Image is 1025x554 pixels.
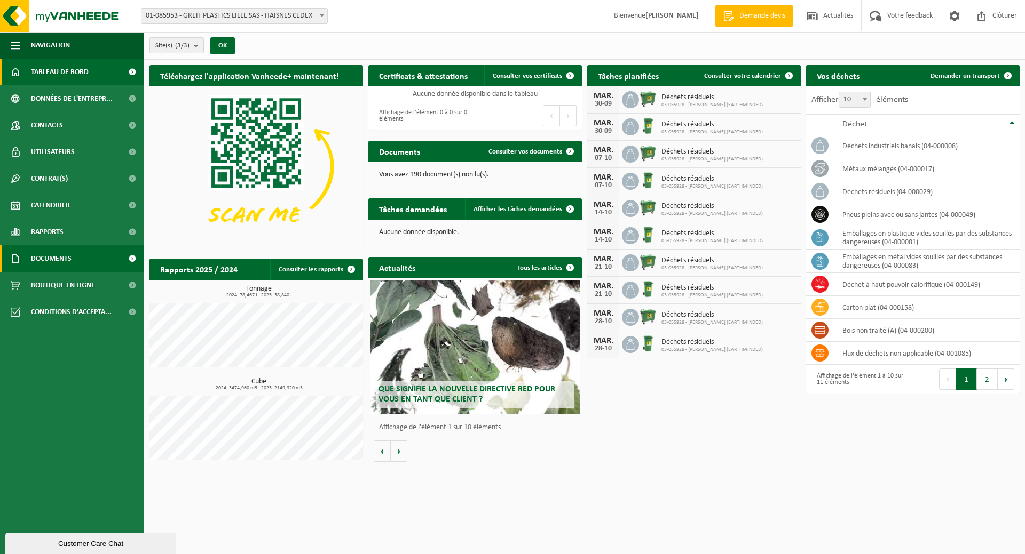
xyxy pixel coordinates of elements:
div: 07-10 [593,182,614,189]
p: Vous avez 190 document(s) non lu(s). [379,171,571,179]
button: Next [998,368,1014,390]
span: 01-085953 - GREIF PLASTICS LILLE SAS - HAISNES CEDEX [141,8,328,24]
span: Consulter vos certificats [493,73,562,79]
td: pneus pleins avec ou sans jantes (04-000049) [834,203,1020,226]
div: 14-10 [593,236,614,244]
span: 03-055928 - [PERSON_NAME] (EARTHMINDED) [661,129,763,135]
h2: Documents [368,141,431,162]
div: MAR. [593,119,614,127]
span: Demander un transport [931,73,1000,79]
h2: Rapports 2025 / 2024 [149,259,248,279]
td: métaux mélangés (04-000017) [834,157,1020,180]
strong: [PERSON_NAME] [645,12,699,20]
span: Calendrier [31,192,70,219]
span: Que signifie la nouvelle directive RED pour vous en tant que client ? [379,385,555,404]
a: Que signifie la nouvelle directive RED pour vous en tant que client ? [370,280,580,414]
span: Déchets résiduels [661,202,763,211]
a: Tous les articles [509,257,581,278]
h2: Vos déchets [806,65,870,86]
div: MAR. [593,146,614,155]
h2: Téléchargez l'application Vanheede+ maintenant! [149,65,350,86]
td: déchets résiduels (04-000029) [834,180,1020,203]
td: déchets industriels banals (04-000008) [834,134,1020,157]
span: Navigation [31,32,70,59]
p: Aucune donnée disponible. [379,229,571,236]
div: 30-09 [593,100,614,108]
button: Previous [939,368,956,390]
span: Déchets résiduels [661,148,763,156]
span: 10 [839,92,871,108]
img: WB-0240-HPE-GN-01 [639,334,657,352]
div: MAR. [593,92,614,100]
a: Demande devis [715,5,793,27]
div: 28-10 [593,345,614,352]
div: 21-10 [593,291,614,298]
span: Boutique en ligne [31,272,95,299]
img: WB-0660-HPE-GN-01 [639,90,657,108]
button: Next [560,105,577,126]
div: MAR. [593,282,614,291]
img: WB-0240-HPE-GN-01 [639,226,657,244]
button: 1 [956,368,977,390]
td: carton plat (04-000158) [834,296,1020,319]
div: 30-09 [593,127,614,135]
div: MAR. [593,200,614,209]
label: Afficher éléments [811,95,908,104]
img: Download de VHEPlus App [149,86,363,246]
span: Données de l'entrepr... [31,85,113,112]
div: MAR. [593,228,614,236]
iframe: chat widget [5,531,178,554]
img: WB-0660-HPE-GN-01 [639,253,657,271]
h2: Certificats & attestations [368,65,478,86]
span: Afficher les tâches demandées [474,206,562,213]
span: 03-055928 - [PERSON_NAME] (EARTHMINDED) [661,319,763,326]
img: WB-0660-HPE-GN-01 [639,144,657,162]
span: Demande devis [737,11,788,21]
img: WB-0240-HPE-GN-01 [639,280,657,298]
td: emballages en métal vides souillés par des substances dangereuses (04-000083) [834,250,1020,273]
span: Contacts [31,112,63,139]
span: 03-055928 - [PERSON_NAME] (EARTHMINDED) [661,265,763,271]
span: 10 [839,92,870,107]
span: Déchets résiduels [661,311,763,319]
div: MAR. [593,309,614,318]
td: bois non traité (A) (04-000200) [834,319,1020,342]
a: Afficher les tâches demandées [465,198,581,220]
div: Affichage de l'élément 0 à 0 sur 0 éléments [374,104,470,127]
div: 21-10 [593,263,614,271]
span: 2024: 78,467 t - 2025: 38,840 t [155,293,363,298]
span: Contrat(s) [31,165,68,192]
div: MAR. [593,336,614,345]
span: 03-055928 - [PERSON_NAME] (EARTHMINDED) [661,102,763,108]
img: WB-0660-HPE-GN-01 [639,307,657,325]
a: Consulter vos documents [480,141,581,162]
span: Déchets résiduels [661,229,763,238]
span: Conditions d'accepta... [31,299,112,325]
a: Consulter votre calendrier [696,65,800,86]
h2: Tâches demandées [368,198,458,219]
span: Utilisateurs [31,139,75,165]
div: Affichage de l'élément 1 à 10 sur 11 éléments [811,367,908,391]
img: WB-0240-HPE-GN-01 [639,171,657,189]
span: 03-055928 - [PERSON_NAME] (EARTHMINDED) [661,292,763,299]
span: 03-055928 - [PERSON_NAME] (EARTHMINDED) [661,347,763,353]
span: Déchet [842,120,867,129]
h3: Tonnage [155,285,363,298]
span: 03-055928 - [PERSON_NAME] (EARTHMINDED) [661,238,763,244]
h2: Actualités [368,257,426,278]
span: 03-055928 - [PERSON_NAME] (EARTHMINDED) [661,183,763,190]
span: 01-085953 - GREIF PLASTICS LILLE SAS - HAISNES CEDEX [141,9,327,23]
span: Déchets résiduels [661,284,763,292]
count: (3/3) [175,42,190,49]
span: Déchets résiduels [661,338,763,347]
div: 28-10 [593,318,614,325]
span: Déchets résiduels [661,175,763,183]
span: Documents [31,245,72,272]
span: Rapports [31,219,64,245]
img: WB-0240-HPE-GN-01 [639,117,657,135]
button: Vorige [374,440,391,462]
span: Consulter vos documents [488,148,562,155]
span: Consulter votre calendrier [704,73,781,79]
span: 2024: 3474,960 m3 - 2025: 2149,920 m3 [155,386,363,391]
button: OK [210,37,235,54]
